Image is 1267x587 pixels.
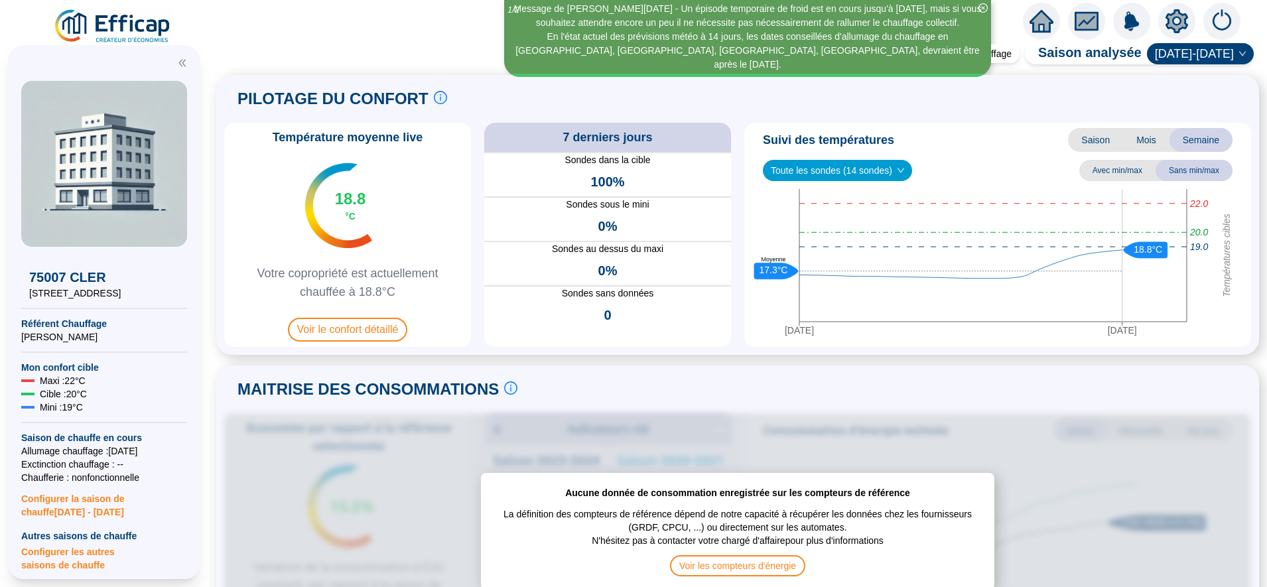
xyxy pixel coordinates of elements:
span: Votre copropriété est actuellement chauffée à 18.8°C [230,264,466,301]
span: 0 [604,306,611,324]
span: Sondes sans données [484,287,731,300]
span: Cible : 20 °C [40,387,87,401]
span: MAITRISE DES CONSOMMATIONS [237,379,499,400]
text: 17.3°C [760,265,788,275]
span: home [1030,9,1053,33]
span: info-circle [504,381,517,395]
span: Toute les sondes (14 sondes) [771,161,904,180]
span: 0% [598,261,618,280]
span: [STREET_ADDRESS] [29,287,179,300]
span: Voir les compteurs d'énergie [670,555,805,576]
img: alerts [1113,3,1150,40]
span: Sondes sous le mini [484,198,731,212]
span: Configurer la saison de chauffe [DATE] - [DATE] [21,484,187,519]
span: Saison [1068,128,1123,152]
div: En l'état actuel des prévisions météo à 14 jours, les dates conseillées d'allumage du chauffage e... [506,30,989,72]
span: 7 derniers jours [563,128,652,147]
span: 100% [590,172,624,191]
span: Avec min/max [1079,160,1156,181]
span: info-circle [434,91,447,104]
span: Mon confort cible [21,361,187,374]
span: fund [1075,9,1099,33]
span: Configurer les autres saisons de chauffe [21,543,187,572]
img: efficap energie logo [53,8,173,45]
span: down [1238,50,1246,58]
span: 75007 CLER [29,268,179,287]
span: double-left [178,58,187,68]
span: N'hésitez pas à contacter votre chargé d'affaire pour plus d'informations [592,534,884,555]
span: La définition des compteurs de référence dépend de notre capacité à récupérer les données chez le... [494,499,981,534]
span: Référent Chauffage [21,317,187,330]
span: Exctinction chauffage : -- [21,458,187,471]
span: Voir le confort détaillé [288,318,408,342]
span: Chaufferie : non fonctionnelle [21,471,187,484]
text: Moyenne [761,256,785,263]
img: alerts [1203,3,1240,40]
span: Sans min/max [1156,160,1233,181]
span: Semaine [1169,128,1233,152]
span: 0% [598,217,618,235]
img: indicateur températures [305,163,372,248]
span: Mini : 19 °C [40,401,83,414]
tspan: 22.0 [1189,198,1208,209]
i: 1 / 2 [507,5,519,15]
span: Suivi des températures [763,131,894,149]
span: Autres saisons de chauffe [21,529,187,543]
div: Message de [PERSON_NAME][DATE] - Un épisode temporaire de froid est en cours jusqu'à [DATE], mais... [506,2,989,30]
tspan: 19.0 [1190,241,1208,252]
span: Saison analysée [1025,43,1142,64]
span: Sondes au dessus du maxi [484,242,731,256]
span: [PERSON_NAME] [21,330,187,344]
tspan: 20.0 [1189,227,1208,237]
span: °C [345,210,356,223]
span: close-circle [978,3,988,13]
span: Aucune donnée de consommation enregistrée sur les compteurs de référence [565,486,910,499]
span: Mois [1123,128,1169,152]
span: setting [1165,9,1189,33]
tspan: [DATE] [1108,325,1137,336]
tspan: [DATE] [785,325,814,336]
span: PILOTAGE DU CONFORT [237,88,429,109]
span: 18.8 [335,188,366,210]
span: Maxi : 22 °C [40,374,86,387]
span: Allumage chauffage : [DATE] [21,444,187,458]
tspan: Températures cibles [1221,214,1232,297]
span: Saison de chauffe en cours [21,431,187,444]
span: 2025-2026 [1155,44,1246,64]
span: down [897,166,905,174]
span: Température moyenne live [265,128,431,147]
text: 18.8°C [1134,244,1162,255]
span: Sondes dans la cible [484,153,731,167]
